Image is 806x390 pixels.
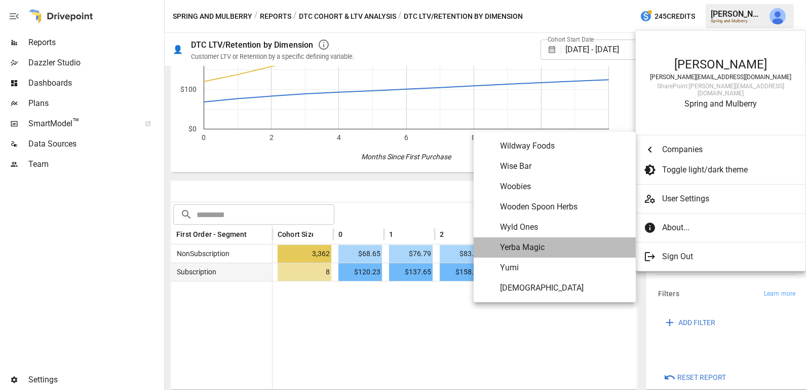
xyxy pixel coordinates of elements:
span: Yerba Magic [500,241,628,254]
span: User Settings [662,193,797,205]
span: Woobies [500,181,628,193]
span: Wildway Foods [500,140,628,152]
span: Wyld Ones [500,221,628,233]
span: Wooden Spoon Herbs [500,201,628,213]
span: Companies [662,144,790,156]
span: Toggle light/dark theme [662,164,790,176]
span: About... [662,222,790,234]
span: Wise Bar [500,160,628,172]
div: [PERSON_NAME][EMAIL_ADDRESS][DOMAIN_NAME] [646,74,795,81]
div: [PERSON_NAME] [646,57,795,72]
span: [DEMOGRAPHIC_DATA] [500,282,628,294]
span: Sign Out [662,251,790,263]
span: Yumi [500,262,628,274]
div: SharePoint: [PERSON_NAME][EMAIL_ADDRESS][DOMAIN_NAME] [646,83,795,97]
div: Spring and Mulberry [646,99,795,109]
